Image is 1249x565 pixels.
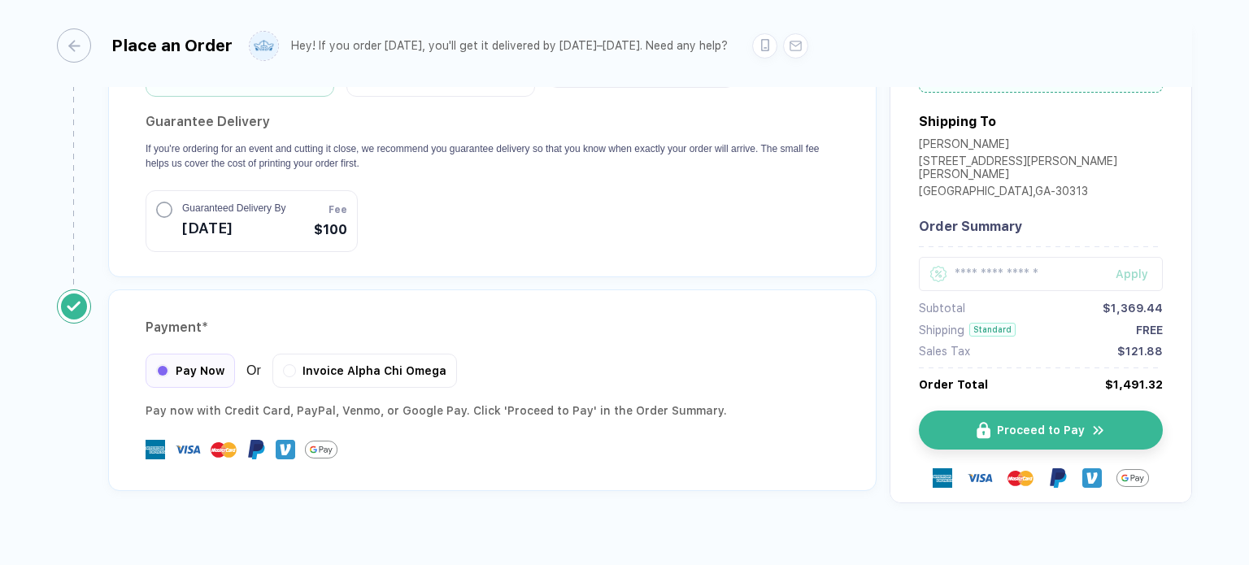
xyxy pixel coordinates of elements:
[919,302,965,315] div: Subtotal
[1116,267,1163,280] div: Apply
[1105,378,1163,391] div: $1,491.32
[246,440,266,459] img: Paypal
[175,437,201,463] img: visa
[305,433,337,466] img: GPay
[146,109,839,135] h2: Guarantee Delivery
[182,201,285,215] span: Guaranteed Delivery By
[967,465,993,491] img: visa
[997,424,1085,437] span: Proceed to Pay
[329,202,347,217] span: Fee
[977,422,990,439] img: icon
[250,32,278,60] img: user profile
[146,354,457,388] div: Or
[919,324,964,337] div: Shipping
[919,345,970,358] div: Sales Tax
[1136,324,1163,337] div: FREE
[1103,302,1163,315] div: $1,369.44
[919,137,1163,154] div: [PERSON_NAME]
[302,364,446,377] span: Invoice Alpha Chi Omega
[1048,468,1068,488] img: Paypal
[146,354,235,388] div: Pay Now
[146,141,839,171] p: If you're ordering for an event and cutting it close, we recommend you guarantee delivery so that...
[182,215,285,241] span: [DATE]
[291,39,728,53] div: Hey! If you order [DATE], you'll get it delivered by [DATE]–[DATE]. Need any help?
[314,220,347,240] span: $100
[919,185,1163,202] div: [GEOGRAPHIC_DATA] , GA - 30313
[919,114,996,129] div: Shipping To
[276,440,295,459] img: Venmo
[176,364,224,377] span: Pay Now
[919,219,1163,234] div: Order Summary
[146,440,165,459] img: express
[969,323,1016,337] div: Standard
[919,154,1163,185] div: [STREET_ADDRESS][PERSON_NAME][PERSON_NAME]
[919,411,1163,450] button: iconProceed to Payicon
[272,354,457,388] div: Invoice Alpha Chi Omega
[1007,465,1034,491] img: master-card
[111,36,233,55] div: Place an Order
[1117,345,1163,358] div: $121.88
[1116,462,1149,494] img: GPay
[211,437,237,463] img: master-card
[146,401,839,420] div: Pay now with Credit Card, PayPal , Venmo , or Google Pay. Click 'Proceed to Pay' in the Order Sum...
[933,468,952,488] img: express
[1091,423,1106,438] img: icon
[146,315,839,341] div: Payment
[1095,257,1163,291] button: Apply
[919,378,988,391] div: Order Total
[146,190,358,252] button: Guaranteed Delivery By[DATE]Fee$100
[1082,468,1102,488] img: Venmo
